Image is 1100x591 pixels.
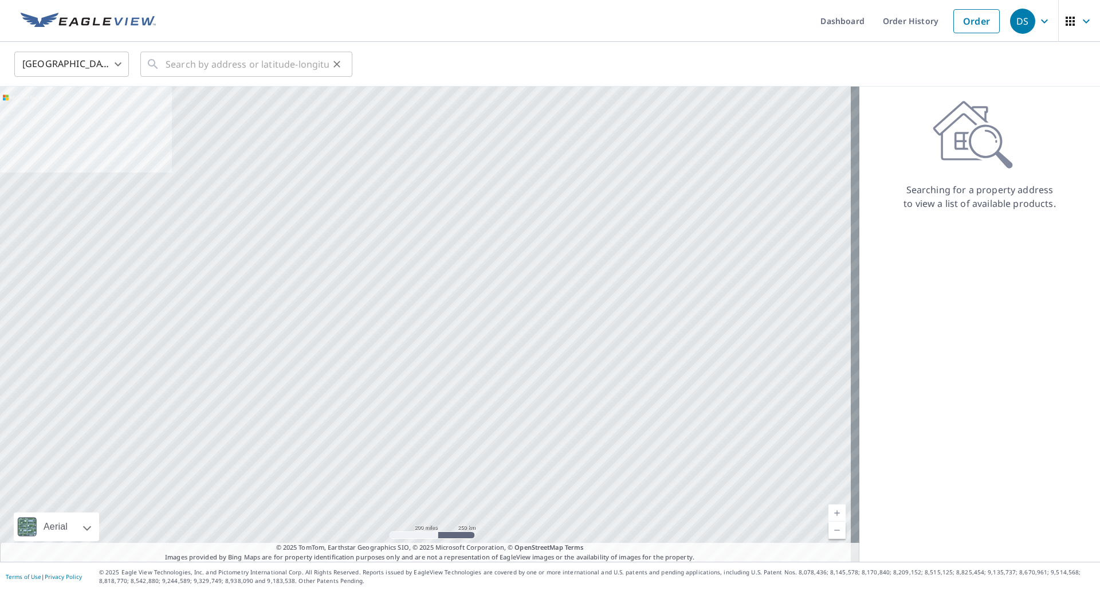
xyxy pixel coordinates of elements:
[6,573,41,581] a: Terms of Use
[14,512,99,541] div: Aerial
[6,573,82,580] p: |
[828,522,846,539] a: Current Level 5, Zoom Out
[329,56,345,72] button: Clear
[40,512,71,541] div: Aerial
[565,543,584,551] a: Terms
[14,48,129,80] div: [GEOGRAPHIC_DATA]
[99,568,1094,585] p: © 2025 Eagle View Technologies, Inc. and Pictometry International Corp. All Rights Reserved. Repo...
[514,543,563,551] a: OpenStreetMap
[276,543,584,553] span: © 2025 TomTom, Earthstar Geographics SIO, © 2025 Microsoft Corporation, ©
[828,504,846,522] a: Current Level 5, Zoom In
[45,573,82,581] a: Privacy Policy
[1010,9,1035,34] div: DS
[903,183,1056,210] p: Searching for a property address to view a list of available products.
[953,9,1000,33] a: Order
[21,13,156,30] img: EV Logo
[166,48,329,80] input: Search by address or latitude-longitude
